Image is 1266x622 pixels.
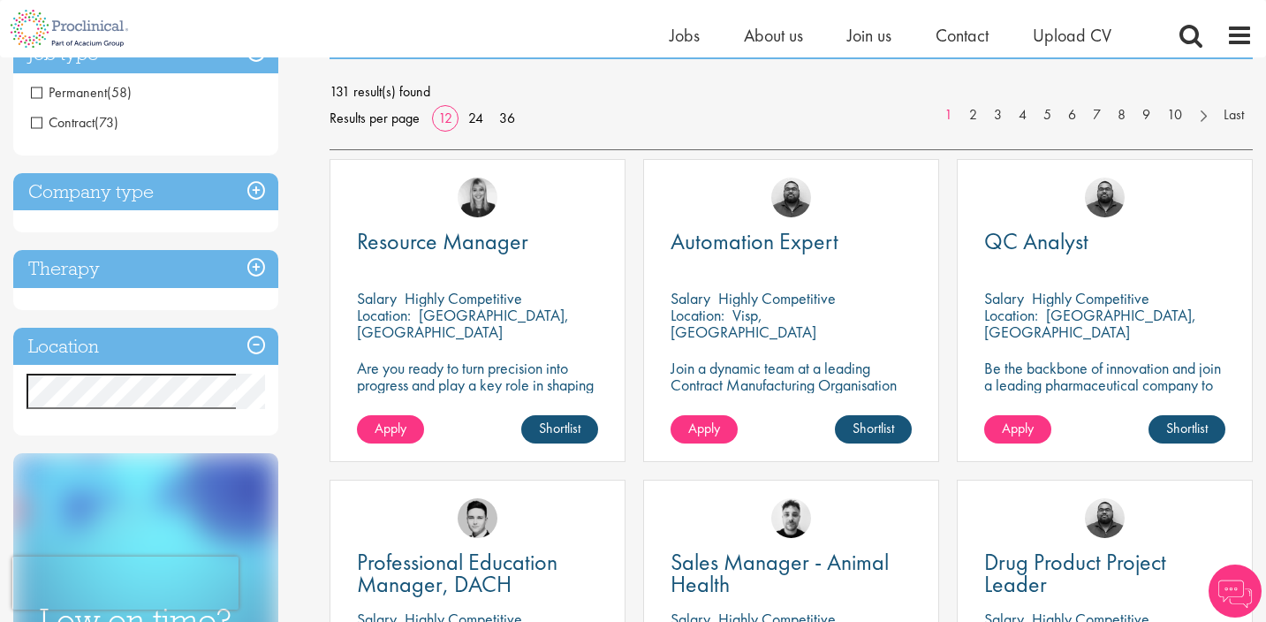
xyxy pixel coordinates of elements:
a: Drug Product Project Leader [984,551,1225,595]
a: 6 [1059,105,1085,125]
img: Dean Fisher [771,498,811,538]
span: Apply [688,419,720,437]
span: Salary [671,288,710,308]
span: 131 result(s) found [330,79,1253,105]
a: Jobs [670,24,700,47]
img: Janelle Jones [458,178,497,217]
a: 10 [1158,105,1191,125]
a: Shortlist [1148,415,1225,444]
span: Professional Education Manager, DACH [357,547,557,599]
img: Ashley Bennett [1085,498,1125,538]
span: Permanent [31,83,132,102]
p: Visp, [GEOGRAPHIC_DATA] [671,305,816,342]
p: [GEOGRAPHIC_DATA], [GEOGRAPHIC_DATA] [357,305,569,342]
span: QC Analyst [984,226,1088,256]
a: 36 [493,109,521,127]
span: Location: [984,305,1038,325]
img: Ashley Bennett [1085,178,1125,217]
p: [GEOGRAPHIC_DATA], [GEOGRAPHIC_DATA] [984,305,1196,342]
a: Automation Expert [671,231,912,253]
a: 5 [1035,105,1060,125]
a: Apply [671,415,738,444]
a: Sales Manager - Animal Health [671,551,912,595]
span: Contract [31,113,95,132]
span: Apply [375,419,406,437]
a: 8 [1109,105,1134,125]
span: Drug Product Project Leader [984,547,1166,599]
span: Salary [984,288,1024,308]
a: 24 [462,109,489,127]
a: 7 [1084,105,1110,125]
a: 9 [1133,105,1159,125]
a: Apply [357,415,424,444]
p: Highly Competitive [405,288,522,308]
a: 4 [1010,105,1035,125]
span: Automation Expert [671,226,838,256]
span: Permanent [31,83,107,102]
a: 12 [432,109,459,127]
span: Sales Manager - Animal Health [671,547,889,599]
a: QC Analyst [984,231,1225,253]
img: Connor Lynes [458,498,497,538]
a: 1 [936,105,961,125]
iframe: reCAPTCHA [12,557,239,610]
img: Ashley Bennett [771,178,811,217]
a: Upload CV [1033,24,1111,47]
a: Professional Education Manager, DACH [357,551,598,595]
p: Are you ready to turn precision into progress and play a key role in shaping the future of pharma... [357,360,598,427]
a: About us [744,24,803,47]
p: Join a dynamic team at a leading Contract Manufacturing Organisation (CMO) and contribute to grou... [671,360,912,444]
a: Apply [984,415,1051,444]
span: (58) [107,83,132,102]
a: Last [1215,105,1253,125]
span: (73) [95,113,118,132]
span: Location: [671,305,724,325]
h3: Company type [13,173,278,211]
a: Join us [847,24,891,47]
span: Contract [31,113,118,132]
h3: Location [13,328,278,366]
span: Apply [1002,419,1034,437]
p: Highly Competitive [718,288,836,308]
span: Resource Manager [357,226,528,256]
a: 2 [960,105,986,125]
a: Shortlist [835,415,912,444]
a: Shortlist [521,415,598,444]
a: Contact [936,24,989,47]
p: Highly Competitive [1032,288,1149,308]
span: Results per page [330,105,420,132]
a: 3 [985,105,1011,125]
p: Be the backbone of innovation and join a leading pharmaceutical company to help keep life-changin... [984,360,1225,427]
span: Location: [357,305,411,325]
h3: Therapy [13,250,278,288]
img: Chatbot [1209,565,1262,618]
a: Resource Manager [357,231,598,253]
span: Salary [357,288,397,308]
